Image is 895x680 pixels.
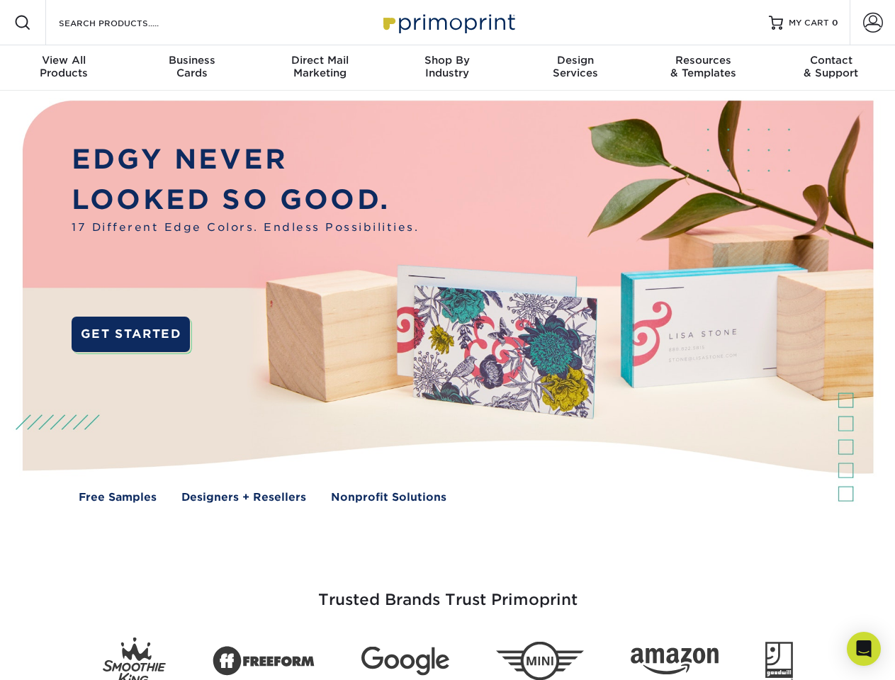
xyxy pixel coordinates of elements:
h3: Trusted Brands Trust Primoprint [33,557,862,626]
a: Shop ByIndustry [383,45,511,91]
a: Resources& Templates [639,45,767,91]
iframe: Google Customer Reviews [4,637,120,675]
img: Google [361,647,449,676]
a: Contact& Support [767,45,895,91]
p: LOOKED SO GOOD. [72,180,419,220]
a: BusinessCards [128,45,255,91]
a: GET STARTED [72,317,190,352]
span: Direct Mail [256,54,383,67]
input: SEARCH PRODUCTS..... [57,14,196,31]
img: Primoprint [377,7,519,38]
span: Resources [639,54,767,67]
img: Amazon [631,648,719,675]
div: Industry [383,54,511,79]
a: Direct MailMarketing [256,45,383,91]
span: Design [512,54,639,67]
span: Shop By [383,54,511,67]
div: Services [512,54,639,79]
div: & Templates [639,54,767,79]
div: Marketing [256,54,383,79]
span: Business [128,54,255,67]
div: Open Intercom Messenger [847,632,881,666]
a: DesignServices [512,45,639,91]
span: 17 Different Edge Colors. Endless Possibilities. [72,220,419,236]
p: EDGY NEVER [72,140,419,180]
div: Cards [128,54,255,79]
span: MY CART [789,17,829,29]
a: Nonprofit Solutions [331,489,446,506]
span: 0 [832,18,838,28]
a: Free Samples [79,489,157,506]
span: Contact [767,54,895,67]
a: Designers + Resellers [181,489,306,506]
div: & Support [767,54,895,79]
img: Goodwill [765,642,793,680]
